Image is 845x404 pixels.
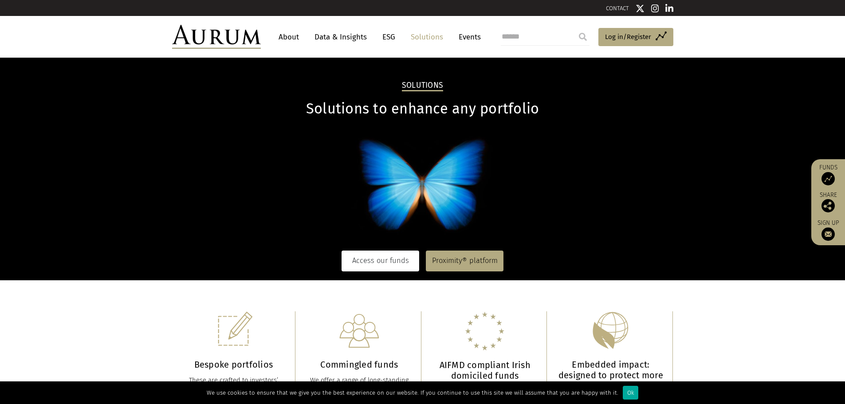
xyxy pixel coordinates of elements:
h3: Bespoke portfolios [181,359,287,370]
img: Access Funds [821,172,835,185]
h3: AIFMD compliant Irish domiciled funds [432,360,538,381]
h3: Commingled funds [307,359,412,370]
img: Linkedin icon [665,4,673,13]
div: Share [816,192,841,212]
a: ESG [378,29,400,45]
span: Log in/Register [605,31,651,42]
h1: Solutions to enhance any portfolio [172,100,673,118]
a: Data & Insights [310,29,371,45]
a: Log in/Register [598,28,673,47]
img: Aurum [172,25,261,49]
input: Submit [574,28,592,46]
img: Share this post [821,199,835,212]
a: Events [454,29,481,45]
h2: Solutions [402,81,443,91]
a: CONTACT [606,5,629,12]
a: Proximity® platform [426,251,503,271]
a: Funds [816,164,841,185]
div: Ok [623,386,638,400]
img: Sign up to our newsletter [821,227,835,241]
h3: Embedded impact: designed to protect more than capital [558,359,664,391]
a: Solutions [406,29,448,45]
a: Sign up [816,219,841,241]
a: Access our funds [342,251,419,271]
a: About [274,29,303,45]
img: Twitter icon [636,4,645,13]
img: Instagram icon [651,4,659,13]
